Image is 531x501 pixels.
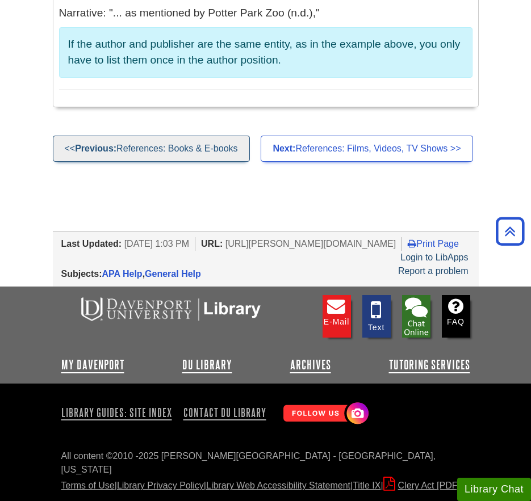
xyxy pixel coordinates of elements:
span: Last Updated: [61,239,122,249]
a: Contact DU Library [179,403,271,422]
a: FAQ [442,295,470,338]
a: Tutoring Services [389,358,470,372]
a: Terms of Use [61,481,115,490]
p: If the author and publisher are the same entity, as in the example above, you only have to list t... [68,36,463,69]
a: DU Library [182,358,232,372]
a: General Help [145,269,201,279]
span: , [102,269,201,279]
strong: Previous: [75,144,116,153]
a: My Davenport [61,358,124,372]
span: [URL][PERSON_NAME][DOMAIN_NAME] [225,239,396,249]
img: Library Chat [402,295,430,338]
a: Text [362,295,391,338]
a: Library Web Accessibility Statement [206,481,350,490]
i: Print Page [408,239,416,248]
p: Narrative: "... as mentioned by Potter Park Zoo (n.d.)," [59,5,473,22]
a: Archives [290,358,331,372]
a: Print Page [408,239,459,249]
a: Back to Top [492,224,528,239]
span: URL: [201,239,223,249]
a: Login to LibApps [400,252,468,262]
img: DU Libraries [61,295,277,322]
a: E-mail [323,295,351,338]
div: All content ©2010 - 2025 [PERSON_NAME][GEOGRAPHIC_DATA] - [GEOGRAPHIC_DATA], [US_STATE] | | | | [61,449,470,492]
a: Library Privacy Policy [117,481,204,490]
span: [DATE] 1:03 PM [124,239,189,249]
li: Chat with Library [402,295,430,338]
img: Follow Us! Instagram [278,398,371,430]
a: APA Help [102,269,143,279]
strong: Next: [273,144,295,153]
a: Report a problem [398,266,469,276]
a: Library Guides: Site Index [61,403,177,422]
a: <<Previous:References: Books & E-books [53,136,250,162]
a: Clery Act [383,481,460,490]
a: Title IX [353,481,381,490]
button: Library Chat [457,478,531,501]
span: Subjects: [61,269,102,279]
a: Next:References: Films, Videos, TV Shows >> [261,136,473,162]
